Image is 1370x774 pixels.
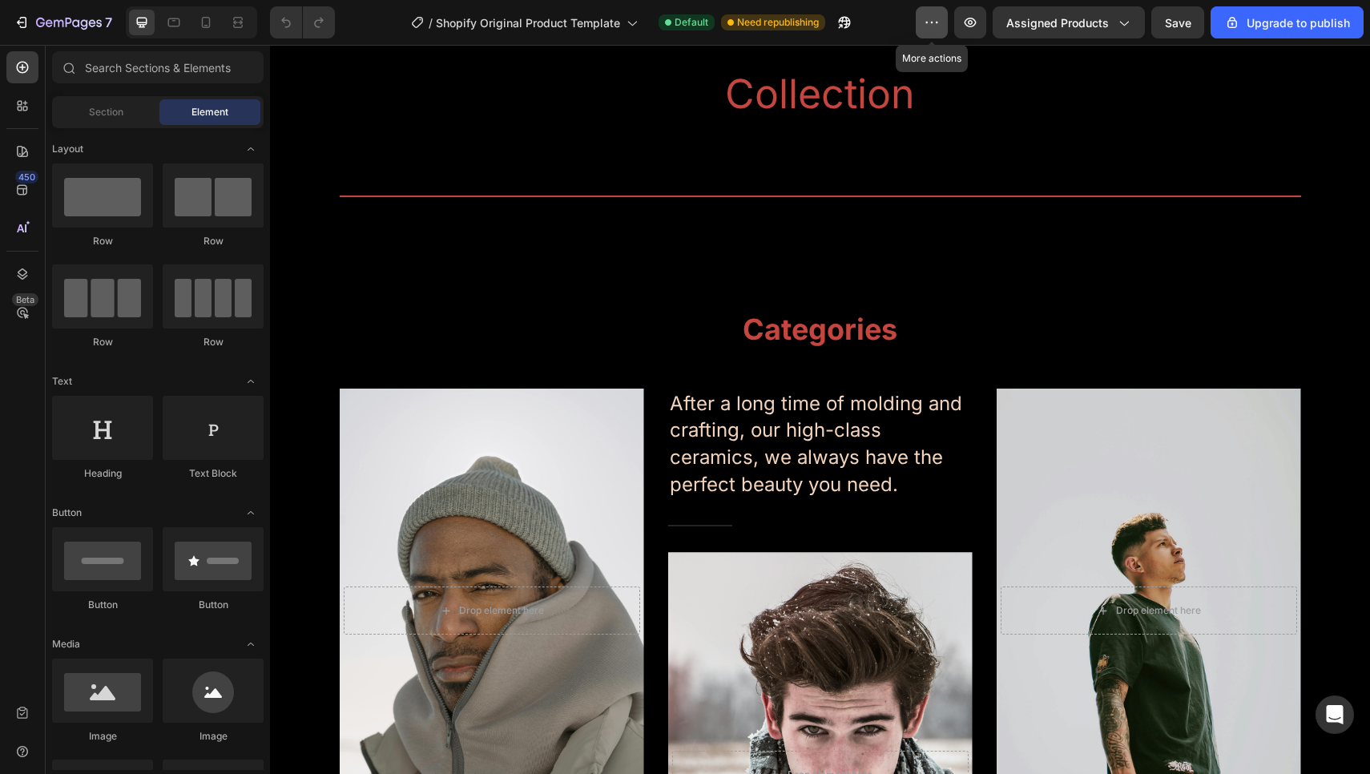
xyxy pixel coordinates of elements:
[163,234,264,248] div: Row
[52,466,153,481] div: Heading
[270,45,1370,774] iframe: Design area
[6,6,119,38] button: 7
[1211,6,1364,38] button: Upgrade to publish
[89,105,123,119] span: Section
[238,369,264,394] span: Toggle open
[12,293,38,306] div: Beta
[1006,14,1109,31] span: Assigned Products
[52,729,153,744] div: Image
[436,14,620,31] span: Shopify Original Product Template
[189,559,274,572] div: Drop element here
[52,142,83,156] span: Layout
[163,729,264,744] div: Image
[1224,14,1350,31] div: Upgrade to publish
[1165,16,1191,30] span: Save
[400,345,701,453] p: After a long time of molding and crafting, our high-class ceramics, we always have the perfect be...
[52,374,72,389] span: Text
[163,466,264,481] div: Text Block
[993,6,1145,38] button: Assigned Products
[238,136,264,162] span: Toggle open
[1316,695,1354,734] div: Open Intercom Messenger
[270,6,335,38] div: Undo/Redo
[518,724,602,736] div: Drop element here
[191,105,228,119] span: Element
[52,506,82,520] span: Button
[52,51,264,83] input: Search Sections & Elements
[1151,6,1204,38] button: Save
[737,15,819,30] span: Need republishing
[15,171,38,183] div: 450
[429,14,433,31] span: /
[52,598,153,612] div: Button
[163,335,264,349] div: Row
[52,234,153,248] div: Row
[846,559,931,572] div: Drop element here
[675,15,708,30] span: Default
[52,335,153,349] div: Row
[52,637,80,651] span: Media
[238,631,264,657] span: Toggle open
[163,598,264,612] div: Button
[238,500,264,526] span: Toggle open
[105,13,112,32] p: 7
